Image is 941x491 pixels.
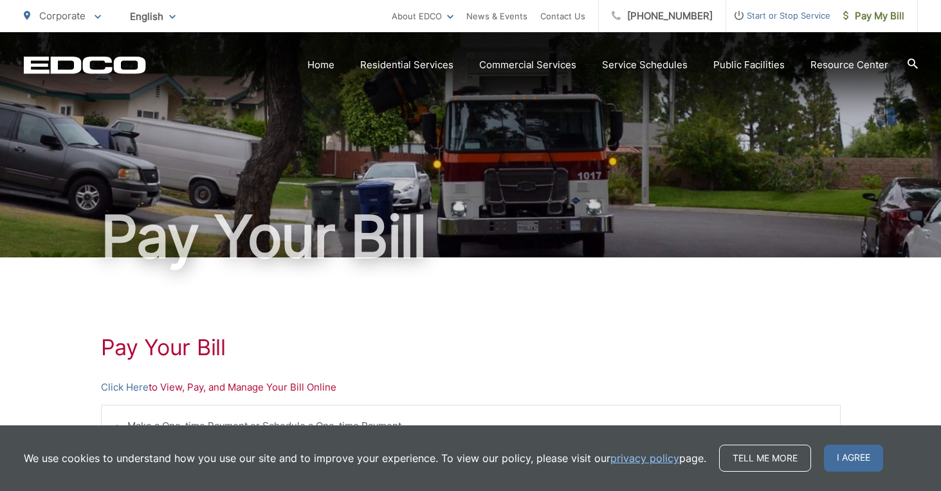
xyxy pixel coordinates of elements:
[101,380,149,395] a: Click Here
[824,445,883,472] span: I agree
[392,8,453,24] a: About EDCO
[127,418,827,434] li: Make a One-time Payment or Schedule a One-time Payment
[24,205,918,269] h1: Pay Your Bill
[602,57,688,73] a: Service Schedules
[39,10,86,22] span: Corporate
[360,57,453,73] a: Residential Services
[307,57,334,73] a: Home
[466,8,527,24] a: News & Events
[540,8,585,24] a: Contact Us
[24,450,706,466] p: We use cookies to understand how you use our site and to improve your experience. To view our pol...
[120,5,185,28] span: English
[101,335,841,360] h1: Pay Your Bill
[713,57,785,73] a: Public Facilities
[24,56,146,74] a: EDCD logo. Return to the homepage.
[719,445,811,472] a: Tell me more
[843,8,904,24] span: Pay My Bill
[101,380,841,395] p: to View, Pay, and Manage Your Bill Online
[610,450,679,466] a: privacy policy
[479,57,576,73] a: Commercial Services
[810,57,888,73] a: Resource Center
